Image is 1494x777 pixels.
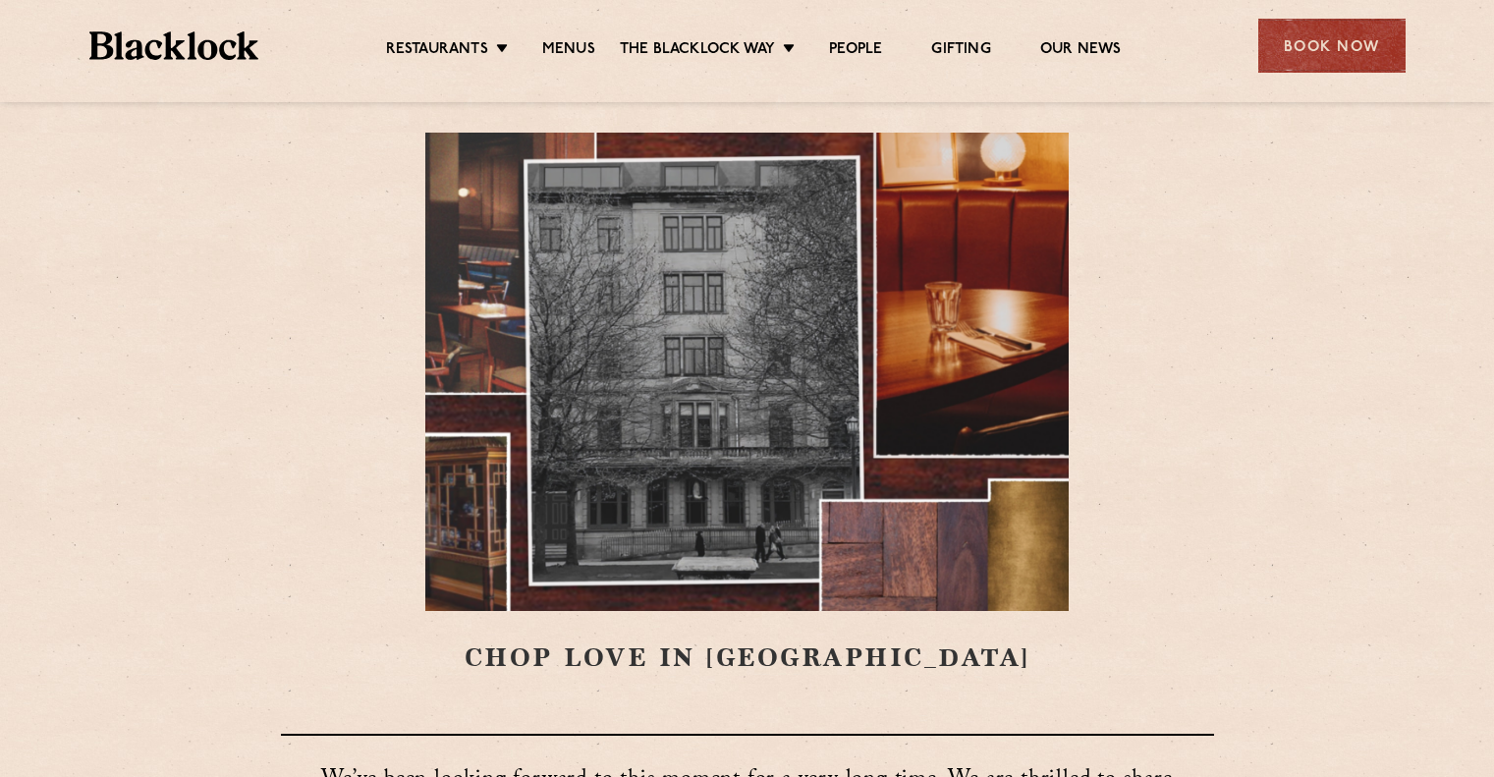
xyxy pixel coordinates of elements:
[1258,19,1406,73] div: Book Now
[829,40,882,62] a: People
[89,31,259,60] img: BL_Textured_Logo-footer-cropped.svg
[1040,40,1122,62] a: Our News
[620,40,775,62] a: The Blacklock Way
[386,40,488,62] a: Restaurants
[281,133,1214,675] h1: CHOP LOVE IN [GEOGRAPHIC_DATA]
[931,40,990,62] a: Gifting
[542,40,595,62] a: Menus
